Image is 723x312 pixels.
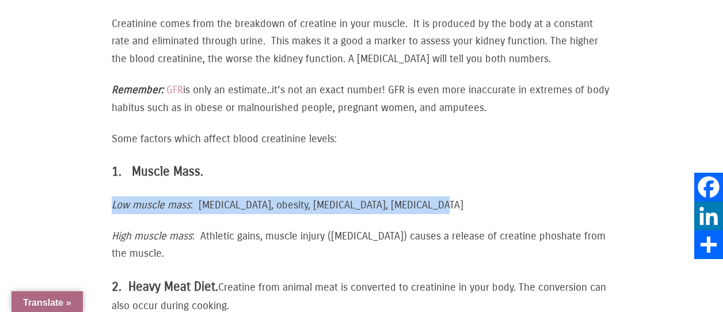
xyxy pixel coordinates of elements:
[112,279,218,294] big: 2. Heavy Meat Diet.
[112,130,611,148] p: Some factors which affect blood creatinine levels:
[694,201,723,230] a: LinkedIn
[112,199,191,211] em: Low muscle mass
[112,164,203,179] strong: 1. Muscle Mass.
[112,230,192,242] em: High muscle mass
[23,298,71,307] span: Translate »
[112,227,611,262] p: : Athletic gains, muscle injury ([MEDICAL_DATA]) causes a release of creatine phoshate from the m...
[694,173,723,201] a: Facebook
[112,196,611,214] p: : [MEDICAL_DATA], obesity, [MEDICAL_DATA], [MEDICAL_DATA]
[112,83,163,96] em: Remember:
[112,15,611,68] p: Creatinine comes from the breakdown of creatine in your muscle. It is produced by the body at a c...
[166,83,183,96] a: GFR
[112,81,611,116] p: is only an estimate..it’s not an exact number! GFR is even more inaccurate in extremes of body ha...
